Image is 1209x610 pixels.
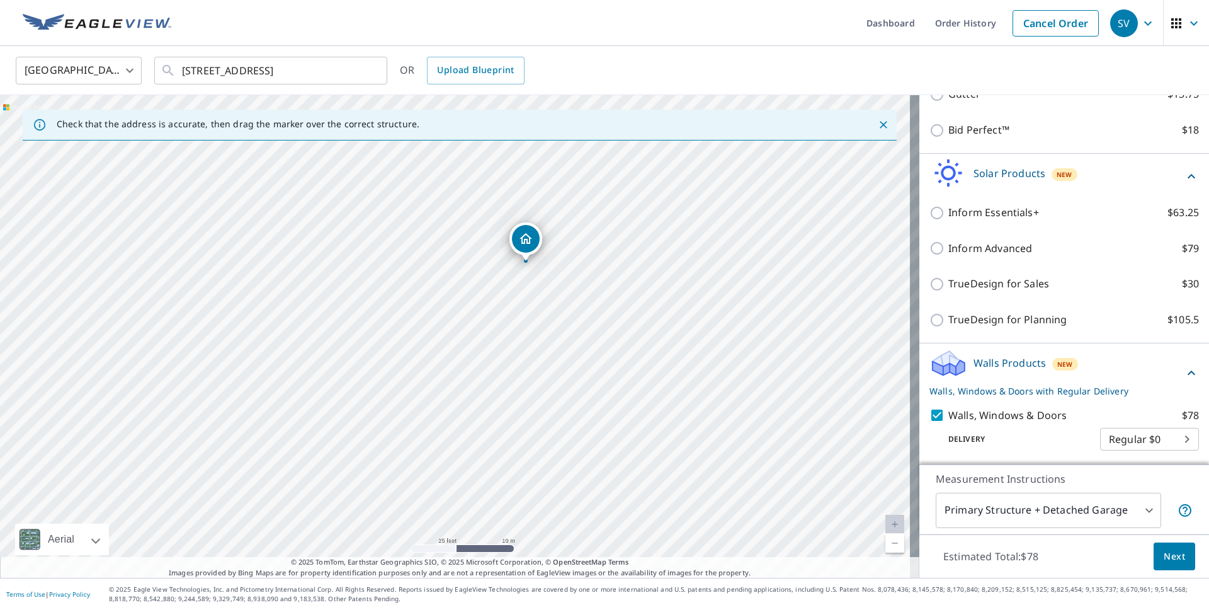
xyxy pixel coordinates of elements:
[885,534,904,553] a: Current Level 20, Zoom Out
[875,117,892,133] button: Close
[948,408,1067,423] p: Walls, Windows & Doors
[1057,170,1072,180] span: New
[1164,549,1185,565] span: Next
[936,471,1193,486] p: Measurement Instructions
[437,62,514,78] span: Upload Blueprint
[929,434,1100,445] p: Delivery
[948,122,1009,138] p: Bid Perfect™
[948,276,1049,292] p: TrueDesign for Sales
[929,384,1184,398] p: Walls, Windows & Doors with Regular Delivery
[109,585,1203,604] p: © 2025 Eagle View Technologies, Inc. and Pictometry International Corp. All Rights Reserved. Repo...
[57,118,419,130] p: Check that the address is accurate, then drag the marker over the correct structure.
[1167,312,1199,328] p: $105.5
[15,524,109,555] div: Aerial
[6,590,45,599] a: Terms of Use
[182,53,361,88] input: Search by address or latitude-longitude
[23,14,171,33] img: EV Logo
[936,493,1161,528] div: Primary Structure + Detached Garage
[16,53,142,88] div: [GEOGRAPHIC_DATA]
[44,524,78,555] div: Aerial
[885,515,904,534] a: Current Level 20, Zoom In Disabled
[1182,241,1199,256] p: $79
[553,557,606,567] a: OpenStreetMap
[1167,205,1199,221] p: $63.25
[291,557,629,568] span: © 2025 TomTom, Earthstar Geographics SIO, © 2025 Microsoft Corporation, ©
[608,557,629,567] a: Terms
[1100,422,1199,457] div: Regular $0
[49,590,90,599] a: Privacy Policy
[1110,9,1138,37] div: SV
[973,166,1045,181] p: Solar Products
[1057,359,1073,369] span: New
[948,312,1067,328] p: TrueDesign for Planning
[1182,408,1199,423] p: $78
[1013,10,1099,37] a: Cancel Order
[929,348,1199,398] div: Walls ProductsNewWalls, Windows & Doors with Regular Delivery
[933,543,1048,570] p: Estimated Total: $78
[948,241,1032,256] p: Inform Advanced
[6,590,90,598] p: |
[948,205,1039,221] p: Inform Essentials+
[400,57,525,84] div: OR
[1182,276,1199,292] p: $30
[509,222,542,262] div: Dropped pin, building 1, Residential property, 5333 W River Trail Rd Mequon, WI 53092
[1154,543,1195,571] button: Next
[1178,503,1193,518] span: Your report will include the primary structure and a detached garage if one exists.
[973,355,1046,371] p: Walls Products
[929,159,1199,195] div: Solar ProductsNew
[1182,122,1199,138] p: $18
[427,57,524,84] a: Upload Blueprint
